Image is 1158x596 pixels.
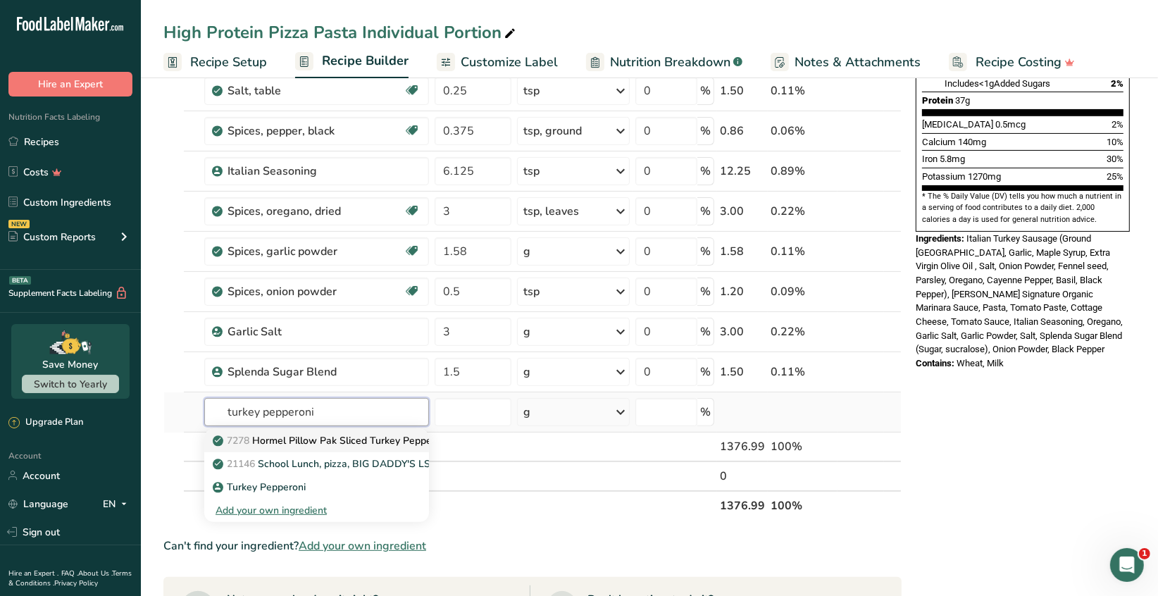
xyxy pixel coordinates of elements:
[43,357,99,372] div: Save Money
[227,457,255,471] span: 21146
[437,46,558,78] a: Customize Label
[8,220,30,228] div: NEW
[523,123,582,139] div: tsp, ground
[720,163,765,180] div: 12.25
[8,230,96,244] div: Custom Reports
[720,123,765,139] div: 0.86
[163,20,518,45] div: High Protein Pizza Pasta Individual Portion
[771,243,835,260] div: 0.11%
[717,490,768,520] th: 1376.99
[523,283,540,300] div: tsp
[771,203,835,220] div: 0.22%
[461,53,558,72] span: Customize Label
[1112,119,1123,130] span: 2%
[610,53,730,72] span: Nutrition Breakdown
[720,283,765,300] div: 1.20
[922,119,993,130] span: [MEDICAL_DATA]
[940,154,965,164] span: 5.8mg
[228,364,404,380] div: Splenda Sugar Blend
[228,123,404,139] div: Spices, pepper, black
[957,358,1004,368] span: Wheat, Milk
[228,243,404,260] div: Spices, garlic powder
[916,233,964,244] span: Ingredients:
[955,95,970,106] span: 37g
[945,78,1050,89] span: Includes Added Sugars
[204,398,429,426] input: Add Ingredient
[8,569,58,578] a: Hire an Expert .
[523,243,530,260] div: g
[976,53,1061,72] span: Recipe Costing
[8,569,132,588] a: Terms & Conditions .
[771,46,921,78] a: Notes & Attachments
[8,72,132,97] button: Hire an Expert
[227,434,249,447] span: 7278
[163,538,902,554] div: Can't find your ingredient?
[922,137,956,147] span: Calcium
[228,163,404,180] div: Italian Seasoning
[922,95,953,106] span: Protein
[190,53,267,72] span: Recipe Setup
[523,364,530,380] div: g
[9,276,31,285] div: BETA
[322,51,409,70] span: Recipe Builder
[1107,137,1123,147] span: 10%
[771,283,835,300] div: 0.09%
[968,171,1001,182] span: 1270mg
[771,163,835,180] div: 0.89%
[204,429,429,452] a: 7278Hormel Pillow Pak Sliced Turkey Pepperoni
[1111,78,1123,89] span: 2%
[216,503,418,518] div: Add your own ingredient
[979,78,994,89] span: <1g
[771,364,835,380] div: 0.11%
[922,191,1123,225] section: * The % Daily Value (DV) tells you how much a nutrient in a serving of food contributes to a dail...
[768,490,838,520] th: 100%
[1107,171,1123,182] span: 25%
[795,53,921,72] span: Notes & Attachments
[771,82,835,99] div: 0.11%
[523,323,530,340] div: g
[228,283,404,300] div: Spices, onion powder
[103,495,132,512] div: EN
[949,46,1075,78] a: Recipe Costing
[204,476,429,499] a: Turkey Pepperoni
[216,433,449,448] p: Hormel Pillow Pak Sliced Turkey Pepperoni
[720,203,765,220] div: 3.00
[995,119,1026,130] span: 0.5mcg
[8,416,83,430] div: Upgrade Plan
[1139,548,1150,559] span: 1
[771,438,835,455] div: 100%
[720,243,765,260] div: 1.58
[299,538,426,554] span: Add your own ingredient
[54,578,98,588] a: Privacy Policy
[916,233,1123,355] span: Italian Turkey Sausage (Ground [GEOGRAPHIC_DATA], Garlic, Maple Syrup, Extra Virgin Olive Oil , S...
[586,46,742,78] a: Nutrition Breakdown
[61,569,78,578] a: FAQ .
[922,171,966,182] span: Potassium
[958,137,986,147] span: 140mg
[228,82,404,99] div: Salt, table
[204,452,429,476] a: 21146School Lunch, pizza, BIG DADDY'S LS 16" 51% Whole Grain Rolled Edge Turkey Pepperoni Pizza, ...
[922,154,938,164] span: Iron
[523,203,579,220] div: tsp, leaves
[204,499,429,522] div: Add your own ingredient
[523,163,540,180] div: tsp
[771,323,835,340] div: 0.22%
[720,323,765,340] div: 3.00
[1107,154,1123,164] span: 30%
[771,123,835,139] div: 0.06%
[228,323,404,340] div: Garlic Salt
[720,438,765,455] div: 1376.99
[201,490,717,520] th: Net Totals
[1110,548,1144,582] iframe: Intercom live chat
[8,492,68,516] a: Language
[523,82,540,99] div: tsp
[523,404,530,421] div: g
[295,45,409,79] a: Recipe Builder
[34,378,107,391] span: Switch to Yearly
[916,358,954,368] span: Contains:
[228,203,404,220] div: Spices, oregano, dried
[163,46,267,78] a: Recipe Setup
[22,375,119,393] button: Switch to Yearly
[720,468,765,485] div: 0
[216,480,306,495] p: Turkey Pepperoni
